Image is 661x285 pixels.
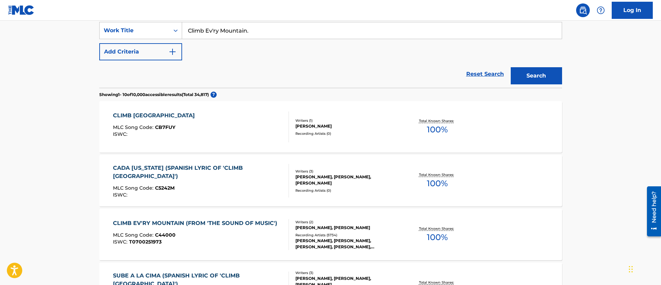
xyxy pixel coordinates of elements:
span: 100 % [427,231,448,244]
button: Add Criteria [99,43,182,60]
span: 100 % [427,177,448,190]
span: MLC Song Code : [113,232,155,238]
div: [PERSON_NAME], [PERSON_NAME], [PERSON_NAME], [PERSON_NAME], [PERSON_NAME] [295,238,399,250]
p: Total Known Shares: [419,172,456,177]
form: Search Form [99,22,562,88]
p: Total Known Shares: [419,226,456,231]
img: search [579,6,587,14]
div: [PERSON_NAME], [PERSON_NAME], [PERSON_NAME] [295,174,399,186]
a: CADA [US_STATE] (SPANISH LYRIC OF 'CLIMB [GEOGRAPHIC_DATA]')MLC Song Code:C5242MISWC:Writers (3)[... [99,155,562,206]
div: Recording Artists ( 0 ) [295,188,399,193]
a: CLIMB [GEOGRAPHIC_DATA]MLC Song Code:CB7FUYISWC:Writers (1)[PERSON_NAME]Recording Artists (0)Tota... [99,101,562,153]
img: help [597,6,605,14]
a: Public Search [576,3,590,17]
a: Reset Search [463,67,507,82]
p: Total Known Shares: [419,118,456,123]
img: 9d2ae6d4665cec9f34b9.svg [168,48,177,56]
div: [PERSON_NAME], [PERSON_NAME] [295,225,399,231]
div: CADA [US_STATE] (SPANISH LYRIC OF 'CLIMB [GEOGRAPHIC_DATA]') [113,164,283,180]
span: ? [211,92,217,98]
div: Recording Artists ( 5734 ) [295,233,399,238]
iframe: Resource Center [642,183,661,239]
span: C44000 [155,232,176,238]
iframe: Chat Widget [627,252,661,285]
div: Drag [629,259,633,280]
div: [PERSON_NAME] [295,123,399,129]
div: Writers ( 3 ) [295,169,399,174]
span: ISWC : [113,192,129,198]
div: CLIMB [GEOGRAPHIC_DATA] [113,111,198,120]
span: MLC Song Code : [113,185,155,191]
span: 100 % [427,123,448,136]
span: ISWC : [113,239,129,245]
span: T0700251973 [129,239,162,245]
img: MLC Logo [8,5,35,15]
div: Writers ( 2 ) [295,219,399,225]
div: Help [594,3,608,17]
a: CLIMB EV'RY MOUNTAIN (FROM 'THE SOUND OF MUSIC')MLC Song Code:C44000ISWC:T0700251973Writers (2)[P... [99,209,562,260]
div: Writers ( 3 ) [295,270,399,275]
div: Work Title [104,26,165,35]
p: Total Known Shares: [419,280,456,285]
span: CB7FUY [155,124,175,130]
div: Recording Artists ( 0 ) [295,131,399,136]
span: C5242M [155,185,175,191]
button: Search [511,67,562,84]
a: Log In [612,2,653,19]
p: Showing 1 - 10 of 10,000 accessible results (Total 34,817 ) [99,92,209,98]
span: ISWC : [113,131,129,137]
div: CLIMB EV'RY MOUNTAIN (FROM 'THE SOUND OF MUSIC') [113,219,281,227]
div: Writers ( 1 ) [295,118,399,123]
span: MLC Song Code : [113,124,155,130]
